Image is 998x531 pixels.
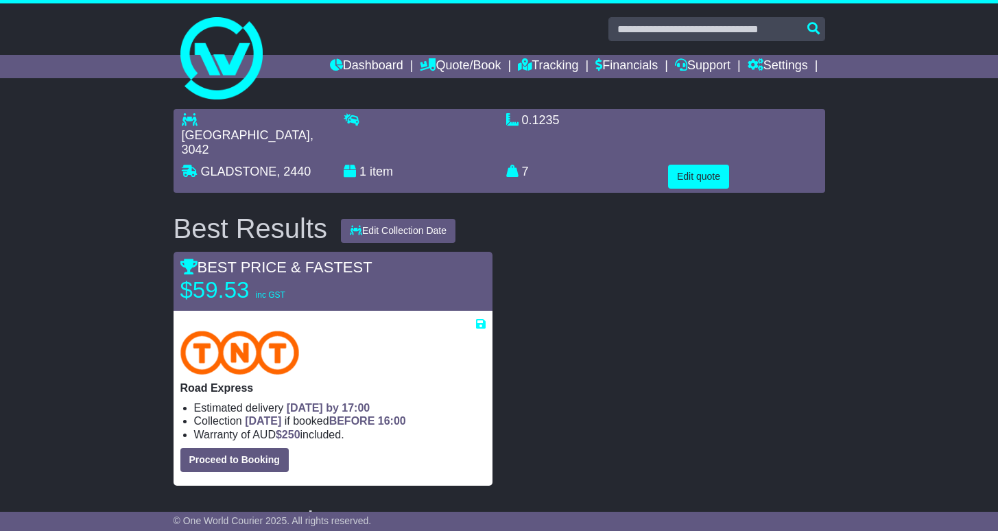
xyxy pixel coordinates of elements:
[180,381,486,394] p: Road Express
[522,165,529,178] span: 7
[330,55,403,78] a: Dashboard
[194,401,486,414] li: Estimated delivery
[180,276,352,304] p: $59.53
[174,515,372,526] span: © One World Courier 2025. All rights reserved.
[194,414,486,427] li: Collection
[668,165,729,189] button: Edit quote
[420,55,501,78] a: Quote/Book
[245,415,281,427] span: [DATE]
[329,415,375,427] span: BEFORE
[341,219,455,243] button: Edit Collection Date
[245,415,405,427] span: if booked
[359,165,366,178] span: 1
[282,429,300,440] span: 250
[287,402,370,414] span: [DATE] by 17:00
[180,331,300,375] img: TNT Domestic: Road Express
[182,128,313,157] span: , 3042
[518,55,578,78] a: Tracking
[595,55,658,78] a: Financials
[180,448,289,472] button: Proceed to Booking
[370,165,393,178] span: item
[276,165,311,178] span: , 2440
[167,213,335,244] div: Best Results
[675,55,730,78] a: Support
[201,165,277,178] span: GLADSTONE
[256,290,285,300] span: inc GST
[194,428,486,441] li: Warranty of AUD included.
[522,113,560,127] span: 0.1235
[276,429,300,440] span: $
[748,55,808,78] a: Settings
[182,128,310,142] span: [GEOGRAPHIC_DATA]
[180,259,372,276] span: BEST PRICE & FASTEST
[378,415,406,427] span: 16:00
